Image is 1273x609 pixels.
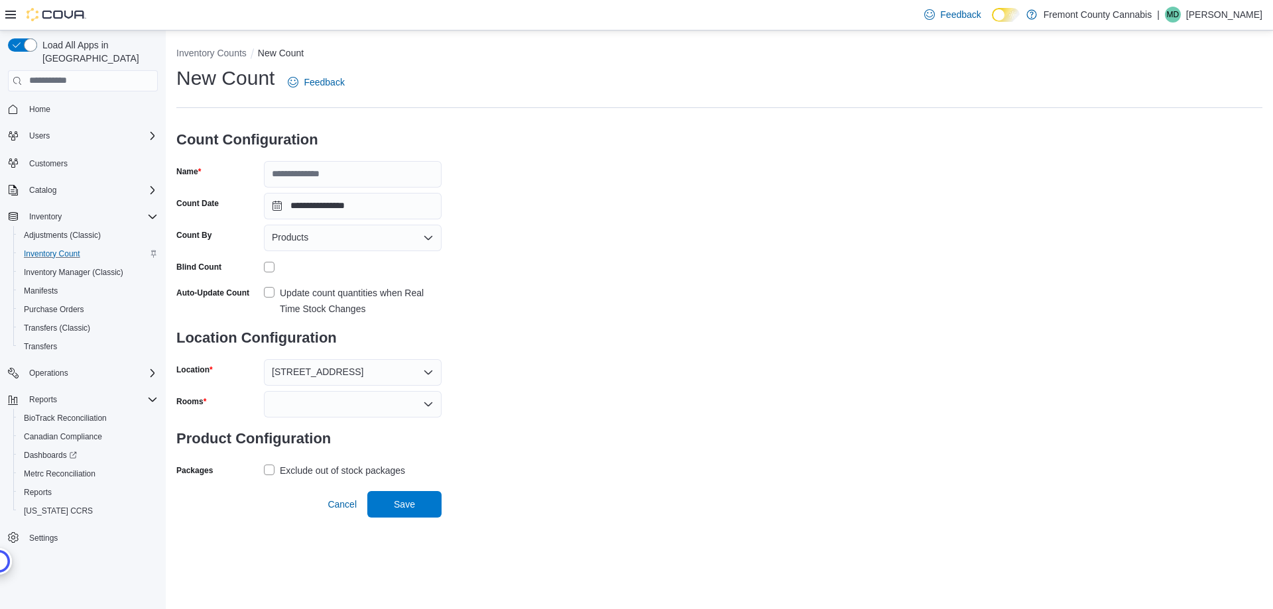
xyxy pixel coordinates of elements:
[29,211,62,222] span: Inventory
[13,409,163,427] button: BioTrack Reconciliation
[280,463,405,478] div: Exclude out of stock packages
[19,447,158,463] span: Dashboards
[24,128,55,144] button: Users
[24,530,63,546] a: Settings
[13,226,163,245] button: Adjustments (Classic)
[24,101,56,117] a: Home
[13,465,163,483] button: Metrc Reconciliation
[24,487,52,498] span: Reports
[29,368,68,378] span: Operations
[29,131,50,141] span: Users
[176,317,442,359] h3: Location Configuration
[1186,7,1262,23] p: [PERSON_NAME]
[24,365,158,381] span: Operations
[176,396,206,407] label: Rooms
[3,390,163,409] button: Reports
[29,104,50,115] span: Home
[19,466,101,482] a: Metrc Reconciliation
[24,249,80,259] span: Inventory Count
[19,302,90,317] a: Purchase Orders
[258,48,304,58] button: New Count
[19,410,112,426] a: BioTrack Reconciliation
[24,209,158,225] span: Inventory
[19,246,86,262] a: Inventory Count
[3,127,163,145] button: Users
[423,233,434,243] button: Open list of options
[176,65,274,91] h1: New Count
[13,263,163,282] button: Inventory Manager (Classic)
[19,302,158,317] span: Purchase Orders
[19,320,95,336] a: Transfers (Classic)
[176,198,219,209] label: Count Date
[19,264,158,280] span: Inventory Manager (Classic)
[19,320,158,336] span: Transfers (Classic)
[13,319,163,337] button: Transfers (Classic)
[19,283,63,299] a: Manifests
[13,337,163,356] button: Transfers
[19,484,57,500] a: Reports
[24,182,158,198] span: Catalog
[394,498,415,511] span: Save
[24,392,62,408] button: Reports
[3,99,163,119] button: Home
[29,394,57,405] span: Reports
[176,417,442,460] h3: Product Configuration
[19,503,158,519] span: Washington CCRS
[13,245,163,263] button: Inventory Count
[3,153,163,172] button: Customers
[24,450,77,461] span: Dashboards
[3,181,163,199] button: Catalog
[24,209,67,225] button: Inventory
[29,158,68,169] span: Customers
[29,185,56,195] span: Catalog
[19,227,158,243] span: Adjustments (Classic)
[1165,7,1181,23] div: Megan Dame
[19,429,107,445] a: Canadian Compliance
[272,364,363,380] span: [STREET_ADDRESS]
[24,128,158,144] span: Users
[176,364,213,375] label: Location
[24,431,102,442] span: Canadian Compliance
[13,427,163,446] button: Canadian Compliance
[24,267,123,278] span: Inventory Manager (Classic)
[3,207,163,226] button: Inventory
[19,410,158,426] span: BioTrack Reconciliation
[322,491,362,518] button: Cancel
[24,392,158,408] span: Reports
[13,483,163,502] button: Reports
[176,465,213,476] label: Packages
[423,367,434,378] button: Open list of options
[19,283,158,299] span: Manifests
[367,491,442,518] button: Save
[13,282,163,300] button: Manifests
[176,48,247,58] button: Inventory Counts
[24,323,90,333] span: Transfers (Classic)
[19,339,62,355] a: Transfers
[176,46,1262,62] nav: An example of EuiBreadcrumbs
[3,528,163,547] button: Settings
[919,1,986,28] a: Feedback
[13,300,163,319] button: Purchase Orders
[24,286,58,296] span: Manifests
[24,413,107,423] span: BioTrack Reconciliation
[24,365,74,381] button: Operations
[24,341,57,352] span: Transfers
[24,469,95,479] span: Metrc Reconciliation
[24,154,158,171] span: Customers
[264,193,442,219] input: Press the down key to open a popover containing a calendar.
[19,447,82,463] a: Dashboards
[29,533,58,543] span: Settings
[272,229,308,245] span: Products
[19,429,158,445] span: Canadian Compliance
[24,101,158,117] span: Home
[176,119,442,161] h3: Count Configuration
[27,8,86,21] img: Cova
[940,8,981,21] span: Feedback
[24,304,84,315] span: Purchase Orders
[19,246,158,262] span: Inventory Count
[37,38,158,65] span: Load All Apps in [GEOGRAPHIC_DATA]
[280,285,442,317] div: Update count quantities when Real Time Stock Changes
[13,502,163,520] button: [US_STATE] CCRS
[176,262,221,272] div: Blind Count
